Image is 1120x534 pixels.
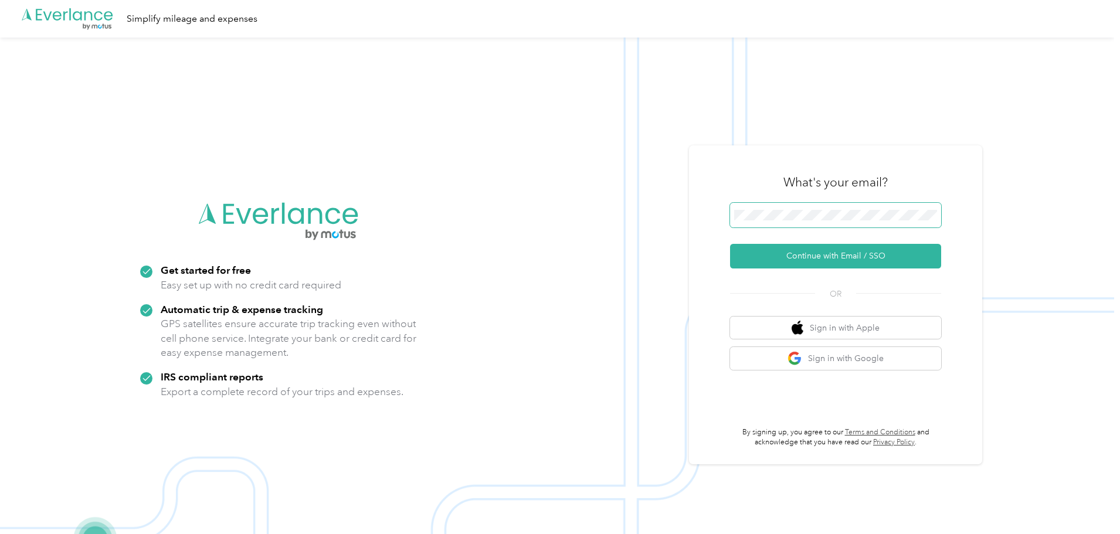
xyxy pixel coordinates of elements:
[730,347,941,370] button: google logoSign in with Google
[815,288,856,300] span: OR
[845,428,915,437] a: Terms and Conditions
[161,317,417,360] p: GPS satellites ensure accurate trip tracking even without cell phone service. Integrate your bank...
[161,370,263,383] strong: IRS compliant reports
[792,321,803,335] img: apple logo
[161,278,341,292] p: Easy set up with no credit card required
[730,427,941,448] p: By signing up, you agree to our and acknowledge that you have read our .
[873,438,915,447] a: Privacy Policy
[161,303,323,315] strong: Automatic trip & expense tracking
[127,12,257,26] div: Simplify mileage and expenses
[730,244,941,268] button: Continue with Email / SSO
[788,351,802,366] img: google logo
[161,264,251,276] strong: Get started for free
[730,317,941,339] button: apple logoSign in with Apple
[783,174,888,191] h3: What's your email?
[161,385,403,399] p: Export a complete record of your trips and expenses.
